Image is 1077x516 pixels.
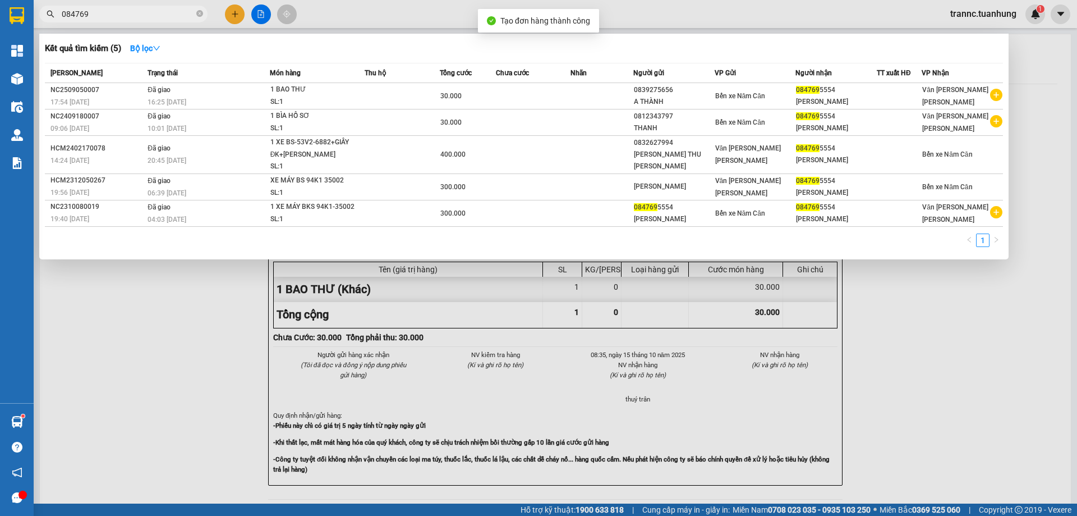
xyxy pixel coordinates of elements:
[990,115,1002,127] span: plus-circle
[634,122,714,134] div: THANH
[45,43,121,54] h3: Kết quả tìm kiếm ( 5 )
[634,96,714,108] div: A THÀNH
[634,111,714,122] div: 0812343797
[21,414,25,418] sup: 1
[796,213,876,225] div: [PERSON_NAME]
[148,69,178,77] span: Trạng thái
[977,234,989,246] a: 1
[148,203,171,211] span: Đã giao
[11,45,23,57] img: dashboard-icon
[270,161,355,173] div: SL: 1
[922,86,988,106] span: Văn [PERSON_NAME] [PERSON_NAME]
[496,69,529,77] span: Chưa cước
[270,96,355,108] div: SL: 1
[148,125,186,133] span: 10:01 [DATE]
[440,183,466,191] span: 300.000
[989,234,1003,247] li: Next Page
[796,144,820,152] span: 084769
[796,84,876,96] div: 5554
[130,44,160,53] strong: Bộ lọc
[715,118,765,126] span: Bến xe Năm Căn
[5,39,214,53] li: 02839.63.63.63
[50,111,144,122] div: NC2409180007
[11,129,23,141] img: warehouse-icon
[5,25,214,39] li: 85 [PERSON_NAME]
[196,9,203,20] span: close-circle
[10,7,24,24] img: logo-vxr
[500,16,590,25] span: Tạo đơn hàng thành công
[487,16,496,25] span: check-circle
[50,215,89,223] span: 19:40 [DATE]
[148,216,186,223] span: 04:03 [DATE]
[50,98,89,106] span: 17:54 [DATE]
[634,181,714,193] div: [PERSON_NAME]
[440,69,472,77] span: Tổng cước
[715,69,736,77] span: VP Gửi
[12,492,22,503] span: message
[50,175,144,186] div: HCM2312050267
[634,213,714,225] div: [PERSON_NAME]
[715,209,765,217] span: Bến xe Năm Căn
[50,157,89,165] span: 14:24 [DATE]
[634,137,714,149] div: 0832627994
[922,150,972,158] span: Bến xe Năm Căn
[796,143,876,154] div: 5554
[922,183,972,191] span: Bến xe Năm Căn
[715,92,765,100] span: Bến xe Năm Căn
[796,202,876,213] div: 5554
[922,69,949,77] span: VP Nhận
[634,149,714,172] div: [PERSON_NAME] THU [PERSON_NAME]
[877,69,911,77] span: TT xuất HĐ
[148,112,171,120] span: Đã giao
[148,86,171,94] span: Đã giao
[11,73,23,85] img: warehouse-icon
[796,112,820,120] span: 084769
[440,92,462,100] span: 30.000
[47,10,54,18] span: search
[50,84,144,96] div: NC2509050007
[50,201,144,213] div: NC2310080019
[121,39,169,57] button: Bộ lọcdown
[50,125,89,133] span: 09:06 [DATE]
[12,442,22,453] span: question-circle
[990,206,1002,218] span: plus-circle
[65,27,73,36] span: environment
[270,136,355,161] div: 1 XE BS-53V2-6882+GIẤY ĐK+[PERSON_NAME]
[148,98,186,106] span: 16:25 [DATE]
[634,202,714,213] div: 5554
[270,187,355,199] div: SL: 1
[796,203,820,211] span: 084769
[65,7,159,21] b: [PERSON_NAME]
[796,177,820,185] span: 084769
[11,157,23,169] img: solution-icon
[796,122,876,134] div: [PERSON_NAME]
[12,467,22,478] span: notification
[270,213,355,226] div: SL: 1
[270,122,355,135] div: SL: 1
[796,86,820,94] span: 084769
[570,69,587,77] span: Nhãn
[65,41,73,50] span: phone
[993,236,1000,243] span: right
[796,154,876,166] div: [PERSON_NAME]
[922,112,988,133] span: Văn [PERSON_NAME] [PERSON_NAME]
[715,177,781,197] span: Văn [PERSON_NAME] [PERSON_NAME]
[153,44,160,52] span: down
[922,203,988,223] span: Văn [PERSON_NAME] [PERSON_NAME]
[989,234,1003,247] button: right
[440,118,462,126] span: 30.000
[715,144,781,165] span: Văn [PERSON_NAME] [PERSON_NAME]
[440,150,466,158] span: 400.000
[148,189,186,197] span: 06:39 [DATE]
[976,234,989,247] li: 1
[270,84,355,96] div: 1 BAO THƯ
[796,175,876,187] div: 5554
[270,175,355,187] div: XE MÁY BS 94K1 35002
[11,101,23,113] img: warehouse-icon
[270,201,355,213] div: 1 XE MÁY BKS 94K1-35002
[796,96,876,108] div: [PERSON_NAME]
[50,189,89,197] span: 19:56 [DATE]
[5,70,158,89] b: GỬI : Bến xe Năm Căn
[148,157,186,165] span: 20:45 [DATE]
[633,69,664,77] span: Người gửi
